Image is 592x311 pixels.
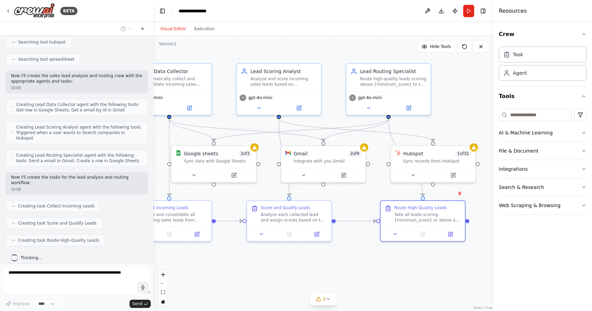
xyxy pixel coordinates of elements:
[166,119,217,142] g: Edge from dab64710-74ea-451c-91f5-d6aa7192cf50 to a87a4ae0-8e91-4ca4-a278-986a3720f1b6
[170,104,209,112] button: Open in side panel
[126,63,212,116] div: Lead Data CollectorSystematically collect and consolidate incoming sales leads from multiple sour...
[156,25,190,33] button: Visual Editor
[176,150,181,156] img: Google Sheets
[18,220,97,226] span: Creating task Score and Qualify Leads
[310,293,337,306] button: 3
[380,200,466,242] div: Route High-Quality LeadsTake all leads scoring {minimum_score} or above and route them to appropr...
[281,145,366,183] div: GmailGmail2of9Integrate with you Gmail
[3,299,33,308] button: Improve
[141,68,207,75] div: Lead Data Collector
[21,255,42,261] span: Thinking...
[474,306,492,310] a: React Flow attribution
[166,119,327,142] g: Edge from dab64710-74ea-451c-91f5-d6aa7192cf50 to b7a975a0-aea7-4d0f-8faf-95e21fe198fe
[126,200,212,242] div: Collect Incoming LeadsGather and consolidate all incoming sales leads from {lead_sources} includi...
[499,7,527,15] h4: Resources
[499,124,587,142] button: AI & Machine Learning
[13,301,29,307] span: Improve
[394,205,447,211] div: Route High-Quality Leads
[499,25,587,44] button: Crew
[323,296,326,302] span: 3
[434,171,472,179] button: Open in side panel
[118,25,134,33] button: Switch to previous chat
[336,218,376,225] g: Edge from f297a959-91e3-47f3-81bb-bccae80d7f87 to c0f03367-c426-433c-a3c3-d8cacfe71e7a
[137,25,148,33] button: Start a new chat
[141,212,207,223] div: Gather and consolidate all incoming sales leads from {lead_sources} including website contact for...
[403,150,423,157] div: Hubspot
[236,63,322,116] div: Lead Scoring AnalystAnalyze and score incoming sales leads based on {scoring_criteria} including ...
[16,153,142,164] span: Creating Lead Routing Specialist agent with the following tools: Send a email in Gmail, Create a ...
[14,3,55,19] img: Logo
[418,41,455,52] button: Hide Tools
[11,73,143,84] p: Now I'll create the sales lead analysis and routing crew with the appropriate agents and tasks:
[141,76,207,87] div: Systematically collect and consolidate incoming sales leads from multiple sources including {lead...
[320,119,392,142] g: Edge from 414e4a9e-c225-4120-a4d5-83093b6d9651 to b7a975a0-aea7-4d0f-8faf-95e21fe198fe
[513,51,523,58] div: Task
[141,205,188,211] div: Collect Incoming Leads
[159,270,168,279] button: zoom in
[11,175,143,186] p: Now I'll create the tasks for the lead analysis and routing workflow:
[275,230,304,238] button: No output available
[132,301,143,307] span: Send
[16,124,142,141] span: Creating Lead Scoring Analyst agent with the following tools: Triggered when a user wants to Sear...
[184,150,218,157] div: Google sheets
[275,119,293,196] g: Edge from d123e4ae-1781-4a0f-8751-e9702526a876 to f297a959-91e3-47f3-81bb-bccae80d7f87
[294,158,361,164] div: Integrate with you Gmail
[408,230,437,238] button: No output available
[389,104,428,112] button: Open in side panel
[455,189,464,198] button: Delete node
[348,150,361,157] span: Number of enabled actions
[18,57,74,62] span: Searching tool spreadsheet
[159,279,168,288] button: zoom out
[275,119,436,142] g: Edge from d123e4ae-1781-4a0f-8751-e9702526a876 to ecc0bf8c-9d1f-4752-8a1a-477b16f16872
[394,212,461,223] div: Take all leads scoring {minimum_score} or above and route them to appropriate sales team members ...
[360,68,427,75] div: Lead Routing Specialist
[214,171,253,179] button: Open in side panel
[250,76,317,87] div: Analyze and score incoming sales leads based on {scoring_criteria} including company size, indust...
[60,7,77,15] div: BETA
[403,158,471,164] div: Sync records from HubSpot
[390,145,476,183] div: HubSpotHubspot1of32Sync records from HubSpot
[11,85,143,91] div: 10:08
[216,218,243,225] g: Edge from cddeb468-6b0a-45f1-9eaf-c17f12404ab2 to f297a959-91e3-47f3-81bb-bccae80d7f87
[159,41,177,47] div: Version 1
[455,150,471,157] span: Number of enabled actions
[238,150,252,157] span: Number of enabled actions
[346,63,431,116] div: Lead Routing SpecialistRoute high-quality leads scoring above {minimum_score} to the appropriate ...
[11,187,143,192] div: 10:08
[184,158,252,164] div: Sync data with Google Sheets
[158,6,167,16] button: Hide left sidebar
[155,230,184,238] button: No output available
[246,200,332,242] div: Score and Qualify LeadsAnalyze each collected lead and assign scores based on the defined criteri...
[358,95,382,100] span: gpt-4o-mini
[395,150,400,156] img: HubSpot
[18,238,99,243] span: Creating task Route High-Quality Leads
[285,150,291,156] img: Gmail
[478,6,488,16] button: Hide right sidebar
[250,68,317,75] div: Lead Scoring Analyst
[280,104,318,112] button: Open in side panel
[499,160,587,178] button: Integrations
[499,196,587,214] button: Web Scraping & Browsing
[360,76,427,87] div: Route high-quality leads scoring above {minimum_score} to the appropriate sales team members base...
[261,205,310,211] div: Score and Qualify Leads
[166,119,173,196] g: Edge from dab64710-74ea-451c-91f5-d6aa7192cf50 to cddeb468-6b0a-45f1-9eaf-c17f12404ab2
[248,95,272,100] span: gpt-4o-mini
[385,119,426,196] g: Edge from 414e4a9e-c225-4120-a4d5-83093b6d9651 to c0f03367-c426-433c-a3c3-d8cacfe71e7a
[129,300,151,308] button: Send
[190,25,219,33] button: Execution
[499,44,587,86] div: Crew
[499,142,587,160] button: File & Document
[324,171,363,179] button: Open in side panel
[18,203,95,209] span: Creating task Collect Incoming Leads
[430,44,451,49] span: Hide Tools
[439,230,462,238] button: Open in side panel
[499,106,587,220] div: Tools
[185,230,209,238] button: Open in side panel
[138,282,148,292] button: Click to speak your automation idea
[159,270,168,306] div: React Flow controls
[499,87,587,106] button: Tools
[499,178,587,196] button: Search & Research
[210,119,392,142] g: Edge from 414e4a9e-c225-4120-a4d5-83093b6d9651 to a87a4ae0-8e91-4ca4-a278-986a3720f1b6
[261,212,327,223] div: Analyze each collected lead and assign scores based on the defined criteria: company size (employ...
[513,70,527,76] div: Agent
